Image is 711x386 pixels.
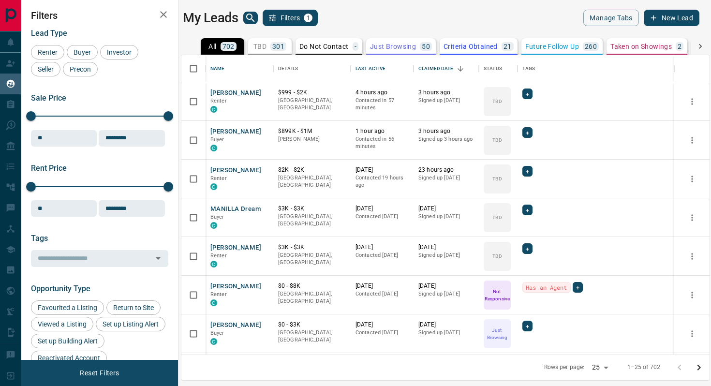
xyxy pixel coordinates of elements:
p: [DATE] [418,321,474,329]
button: [PERSON_NAME] [210,321,261,330]
button: Reset Filters [74,365,125,381]
div: Details [278,55,298,82]
p: [DATE] [418,282,474,290]
button: more [685,288,699,302]
p: Not Responsive [485,288,510,302]
p: Future Follow Up [525,43,579,50]
button: [PERSON_NAME] [210,282,261,291]
p: 702 [222,43,235,50]
span: + [526,205,529,215]
div: condos.ca [210,106,217,113]
p: Taken on Showings [610,43,672,50]
span: Investor [104,48,135,56]
p: $2K - $2K [278,166,346,174]
p: [DATE] [418,243,474,252]
button: Open [151,252,165,265]
div: Details [273,55,351,82]
div: Name [206,55,273,82]
p: 260 [585,43,597,50]
div: + [522,205,533,215]
span: Tags [31,234,48,243]
p: Signed up [DATE] [418,97,474,104]
p: [DATE] [418,205,474,213]
p: Contacted [DATE] [355,252,409,259]
span: + [526,89,529,99]
span: Lead Type [31,29,67,38]
span: Buyer [70,48,94,56]
span: Renter [210,175,227,181]
p: [GEOGRAPHIC_DATA], [GEOGRAPHIC_DATA] [278,290,346,305]
button: [PERSON_NAME] [210,127,261,136]
p: 1 hour ago [355,127,409,135]
button: New Lead [644,10,699,26]
span: Reactivated Account [34,354,104,362]
p: Signed up [DATE] [418,290,474,298]
div: Tags [522,55,535,82]
p: Rows per page: [544,363,585,371]
p: 301 [272,43,284,50]
div: + [573,282,583,293]
p: [DATE] [355,166,409,174]
p: TBD [492,175,502,182]
p: TBD [492,136,502,144]
div: Favourited a Listing [31,300,104,315]
span: Rent Price [31,163,67,173]
span: Return to Site [110,304,157,312]
div: Renter [31,45,64,59]
span: Buyer [210,136,224,143]
button: more [685,94,699,109]
span: + [576,282,579,292]
span: Buyer [210,214,224,220]
span: Renter [210,291,227,297]
p: Do Not Contact [299,43,349,50]
p: Signed up [DATE] [418,252,474,259]
div: Viewed a Listing [31,317,93,331]
p: - [355,43,356,50]
p: TBD [492,98,502,105]
span: Buyer [210,330,224,336]
span: + [526,244,529,253]
p: Signed up [DATE] [418,174,474,182]
p: TBD [253,43,267,50]
div: Last Active [351,55,414,82]
button: [PERSON_NAME] [210,166,261,175]
div: + [522,166,533,177]
button: search button [243,12,258,24]
p: Signed up [DATE] [418,213,474,221]
div: + [522,243,533,254]
p: 3 hours ago [418,89,474,97]
div: + [522,321,533,331]
div: Status [479,55,518,82]
p: [DATE] [355,321,409,329]
button: [PERSON_NAME] [210,89,261,98]
p: [GEOGRAPHIC_DATA], [GEOGRAPHIC_DATA] [278,174,346,189]
p: Contacted [DATE] [355,329,409,337]
div: Last Active [355,55,385,82]
div: condos.ca [210,145,217,151]
button: [PERSON_NAME] [210,243,261,252]
p: [DATE] [355,205,409,213]
p: [DATE] [355,243,409,252]
button: Go to next page [689,358,709,377]
p: 21 [504,43,512,50]
p: TBD [492,214,502,221]
button: more [685,172,699,186]
p: Criteria Obtained [444,43,498,50]
button: MANILLA Dream [210,205,261,214]
div: condos.ca [210,222,217,229]
p: Contacted in 56 minutes [355,135,409,150]
div: + [522,89,533,99]
span: Set up Building Alert [34,337,101,345]
p: TBD [492,252,502,260]
div: Set up Listing Alert [96,317,165,331]
p: $3K - $3K [278,243,346,252]
div: Reactivated Account [31,351,107,365]
span: Renter [34,48,61,56]
p: Contacted in 57 minutes [355,97,409,112]
div: condos.ca [210,183,217,190]
p: $999 - $2K [278,89,346,97]
p: [GEOGRAPHIC_DATA], [GEOGRAPHIC_DATA] [278,329,346,344]
div: Seller [31,62,60,76]
span: Set up Listing Alert [99,320,162,328]
span: + [526,166,529,176]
